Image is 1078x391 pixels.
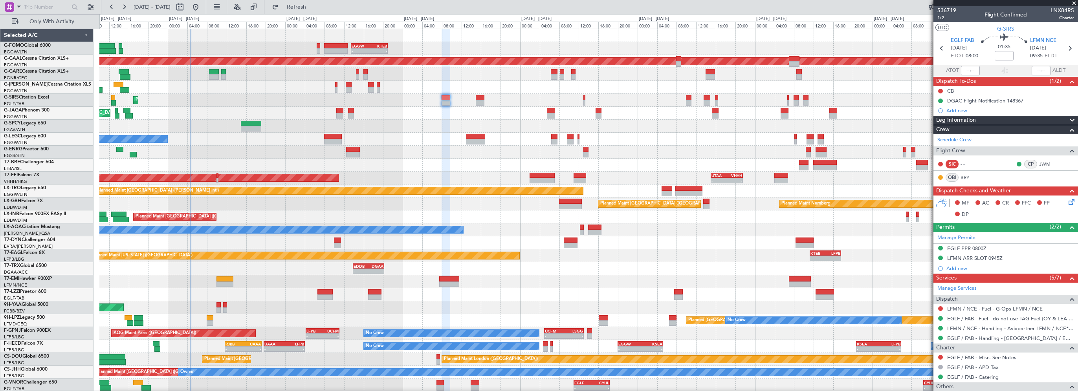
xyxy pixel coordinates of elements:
[936,125,950,134] span: Crew
[90,22,109,29] div: 08:00
[951,44,967,52] span: [DATE]
[305,22,324,29] div: 04:00
[148,22,168,29] div: 20:00
[4,263,47,268] a: T7-TRXGlobal 6500
[924,380,939,385] div: CYUL
[857,342,878,346] div: KSEA
[874,16,904,22] div: [DATE] - [DATE]
[775,22,794,29] div: 04:00
[947,255,1003,261] div: LFMN ARR SLOT 0945Z
[4,347,24,353] a: LFPB/LBG
[946,107,1074,114] div: Add new
[4,147,22,152] span: G-ENRG
[935,24,949,31] button: UTC
[937,15,956,21] span: 1/2
[368,269,383,274] div: -
[344,22,364,29] div: 12:00
[134,4,170,11] span: [DATE] - [DATE]
[369,44,387,48] div: KTEB
[169,16,199,22] div: [DATE] - [DATE]
[4,56,22,61] span: G-GAAL
[268,1,315,13] button: Refresh
[640,347,662,351] div: -
[947,325,1074,332] a: LFMN / NCE - Handling - Aviapartner LFMN / NCE*****MY HANDLING****
[1050,15,1074,21] span: Charter
[947,245,986,252] div: EGLF PPR 0800Z
[4,373,24,379] a: LFPB/LBG
[1050,77,1061,85] span: (1/2)
[937,136,972,144] a: Schedule Crew
[114,327,196,339] div: AOG Maint Paris ([GEOGRAPHIC_DATA])
[4,225,22,229] span: LX-AOA
[4,328,51,333] a: F-GPNJFalcon 900EX
[4,334,24,340] a: LFPB/LBG
[4,127,25,133] a: LGAV/ATH
[1030,37,1056,45] span: LFMN NCE
[366,327,384,339] div: No Crew
[936,77,976,86] span: Dispatch To-Dos
[4,173,18,177] span: T7-FFI
[4,302,48,307] a: 9H-YAAGlobal 5000
[4,140,27,146] a: EGGW/LTN
[640,342,662,346] div: KSEA
[4,289,20,294] span: T7-LZZI
[728,314,746,326] div: No Crew
[4,160,20,164] span: T7-BRE
[4,173,39,177] a: T7-FFIFalcon 7X
[92,250,192,261] div: Planned Maint [US_STATE] ([GEOGRAPHIC_DATA])
[892,22,911,29] div: 04:00
[4,321,27,327] a: LFMD/CEQ
[961,161,978,168] div: - -
[4,367,21,372] span: CS-JHH
[716,22,735,29] div: 16:00
[947,315,1074,322] a: EGLF / FAB - Fuel - do not use TAG Fuel (OY & LEA only) EGLF / FAB
[936,186,1011,195] span: Dispatch Checks and Weather
[4,43,51,48] a: G-FOMOGlobal 6000
[264,347,284,351] div: -
[521,16,552,22] div: [DATE] - [DATE]
[383,22,403,29] div: 20:00
[4,147,49,152] a: G-ENRGPraetor 600
[579,22,598,29] div: 12:00
[324,22,344,29] div: 08:00
[4,192,27,197] a: EGGW/LTN
[878,347,900,351] div: -
[4,199,21,203] span: LX-GBH
[500,22,520,29] div: 20:00
[639,16,669,22] div: [DATE] - [DATE]
[545,334,564,338] div: -
[4,354,22,359] span: CS-DOU
[947,305,1043,312] a: LFMN / NCE - Fuel - G-Ops LFMN / NCE
[4,256,24,262] a: LFPB/LBG
[1044,199,1050,207] span: FP
[1024,160,1037,168] div: CP
[4,114,27,120] a: EGGW/LTN
[833,22,853,29] div: 16:00
[4,212,66,216] a: LX-INBFalcon 900EX EASy II
[280,4,313,10] span: Refresh
[825,251,840,256] div: LFPB
[711,173,727,178] div: UTAA
[109,22,129,29] div: 12:00
[404,16,434,22] div: [DATE] - [DATE]
[966,52,978,60] span: 08:00
[947,88,954,94] div: CB
[947,335,1074,342] a: EGLF / FAB - Handling - [GEOGRAPHIC_DATA] / EGLF / FAB
[4,101,24,107] a: EGLF/FAB
[911,22,931,29] div: 08:00
[4,134,21,139] span: G-LEGC
[4,315,45,320] a: 9H-LPZLegacy 500
[24,1,69,13] input: Trip Number
[9,15,85,28] button: Only With Activity
[4,205,27,210] a: EDLW/DTM
[92,185,219,197] div: Unplanned Maint [GEOGRAPHIC_DATA] ([PERSON_NAME] Intl)
[676,22,696,29] div: 08:00
[4,289,46,294] a: T7-LZZIPraetor 600
[4,160,54,164] a: T7-BREChallenger 604
[755,22,775,29] div: 00:00
[136,211,259,223] div: Planned Maint [GEOGRAPHIC_DATA] ([GEOGRAPHIC_DATA])
[936,146,965,155] span: Flight Crew
[4,230,50,236] a: [PERSON_NAME]/QSA
[574,386,592,390] div: -
[4,134,46,139] a: G-LEGCLegacy 600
